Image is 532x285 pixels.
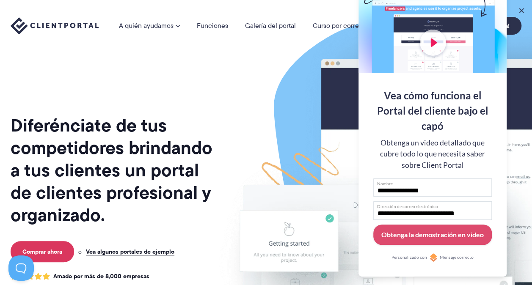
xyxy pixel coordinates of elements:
[119,21,174,30] font: A quién ayudamos
[53,273,149,280] span: Amado por más de 8,000 empresas
[78,248,82,255] span: o
[119,22,180,29] a: A quién ayudamos
[391,254,427,261] span: Personalizado con
[381,230,484,240] div: Obtenga la demostración en video
[373,201,492,220] input: Dirección de correo electrónico
[440,254,474,261] span: Mensaje correcto
[11,114,215,226] h1: Diferénciate de tus competidores brindando a tus clientes un portal de clientes profesional y org...
[8,255,34,281] iframe: Toggle Customer Support
[373,137,492,171] div: Obtenga un video detallado que cubre todo lo que necesita saber sobre Client Portal
[313,22,399,29] a: Curso por correo electrónico
[373,253,492,262] a: Personalizado conMensaje correcto
[11,241,74,262] a: Comprar ahora
[373,225,492,245] button: Obtenga la demostración en video
[86,248,174,255] a: Vea algunos portales de ejemplo
[373,178,492,197] input: Nombre
[429,253,438,262] img: Personalized with RightMessage
[197,22,228,29] a: Funciones
[373,88,492,134] div: Vea cómo funciona el Portal del cliente bajo el capó
[245,22,296,29] a: Galería del portal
